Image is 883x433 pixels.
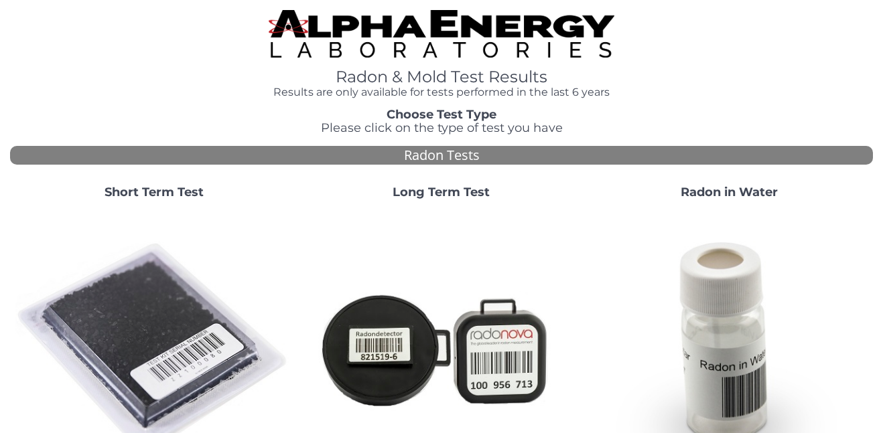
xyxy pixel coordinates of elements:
span: Please click on the type of test you have [321,120,563,135]
strong: Short Term Test [105,185,204,199]
strong: Choose Test Type [387,107,496,122]
div: Radon Tests [10,146,873,165]
h4: Results are only available for tests performed in the last 6 years [269,86,614,98]
strong: Radon in Water [681,185,778,199]
strong: Long Term Test [393,185,490,199]
img: TightCrop.jpg [269,10,614,58]
h1: Radon & Mold Test Results [269,68,614,86]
